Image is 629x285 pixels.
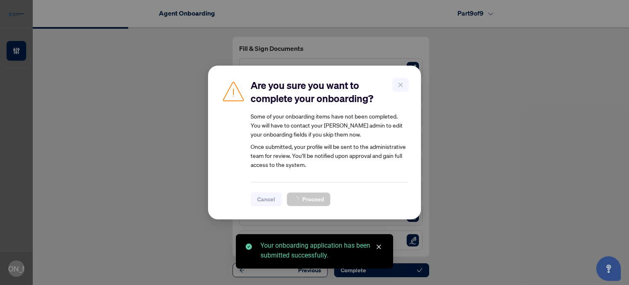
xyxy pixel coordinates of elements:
div: Your onboarding application has been submitted successfully. [260,241,383,260]
a: Close [374,242,383,251]
img: Caution Icon [221,79,246,103]
span: check-circle [246,244,252,250]
button: Cancel [251,192,282,206]
button: Open asap [596,256,621,281]
article: Once submitted, your profile will be sent to the administrative team for review. You’ll be notifi... [251,112,408,169]
span: close [376,244,382,250]
h2: Are you sure you want to complete your onboarding? [251,79,408,105]
div: Some of your onboarding items have not been completed. You will have to contact your [PERSON_NAME... [251,112,408,139]
button: Proceed [287,192,330,206]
